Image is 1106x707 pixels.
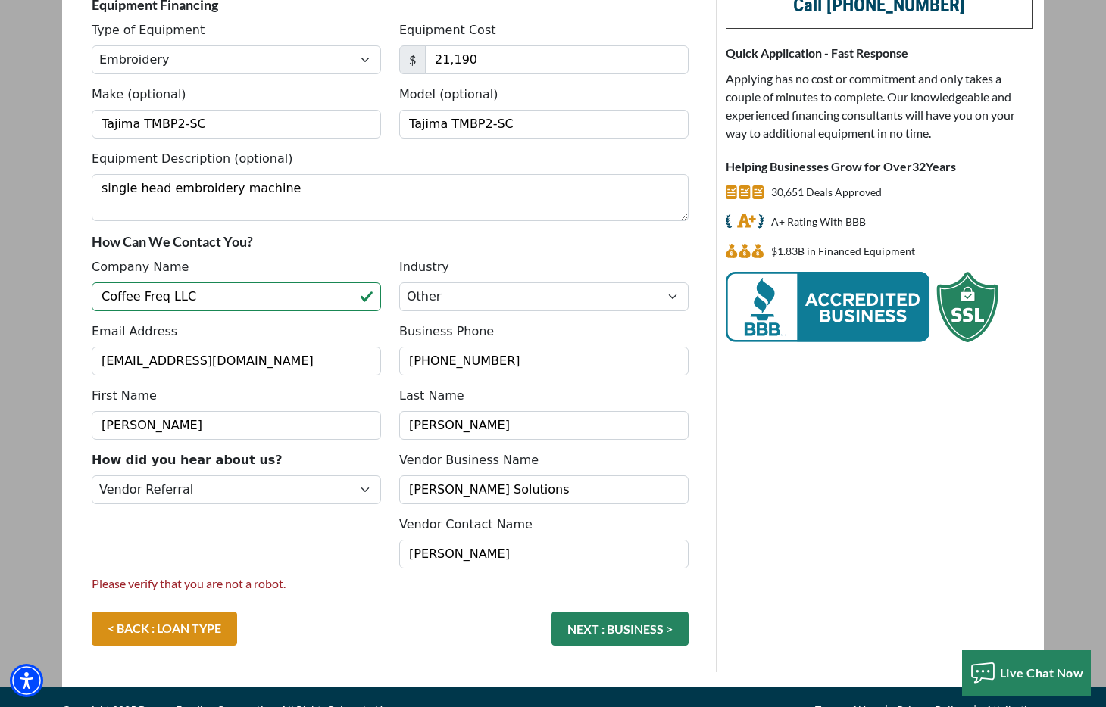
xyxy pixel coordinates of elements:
[771,242,915,260] p: $1,830,323,364 in Financed Equipment
[92,150,292,168] label: Equipment Description (optional)
[726,157,1033,176] p: Helping Businesses Grow for Over Years
[399,258,449,276] label: Industry
[92,451,283,469] label: How did you hear about us?
[92,258,189,276] label: Company Name
[92,322,177,341] label: Email Address
[551,612,689,646] button: NEXT : BUSINESS >
[92,21,205,39] label: Type of Equipment
[771,183,882,201] p: 30,651 Deals Approved
[399,515,533,534] label: Vendor Contact Name
[399,21,496,39] label: Equipment Cost
[92,515,322,575] iframe: reCAPTCHA
[771,213,866,231] p: A+ Rating With BBB
[1000,665,1084,680] span: Live Chat Now
[92,232,689,251] p: How Can We Contact You?
[726,44,1033,62] p: Quick Application - Fast Response
[92,387,157,405] label: First Name
[962,650,1092,696] button: Live Chat Now
[10,664,43,697] div: Accessibility Menu
[912,159,926,173] span: 32
[399,322,494,341] label: Business Phone
[399,387,464,405] label: Last Name
[399,45,426,74] span: $
[92,575,381,593] span: Please verify that you are not a robot.
[399,86,498,104] label: Model (optional)
[726,70,1033,142] p: Applying has no cost or commitment and only takes a couple of minutes to complete. Our knowledgea...
[92,86,186,104] label: Make (optional)
[726,272,998,342] img: BBB Acredited Business and SSL Protection
[399,451,539,469] label: Vendor Business Name
[92,612,237,646] a: < BACK : LOAN TYPE
[92,174,689,221] textarea: single head embroidery machine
